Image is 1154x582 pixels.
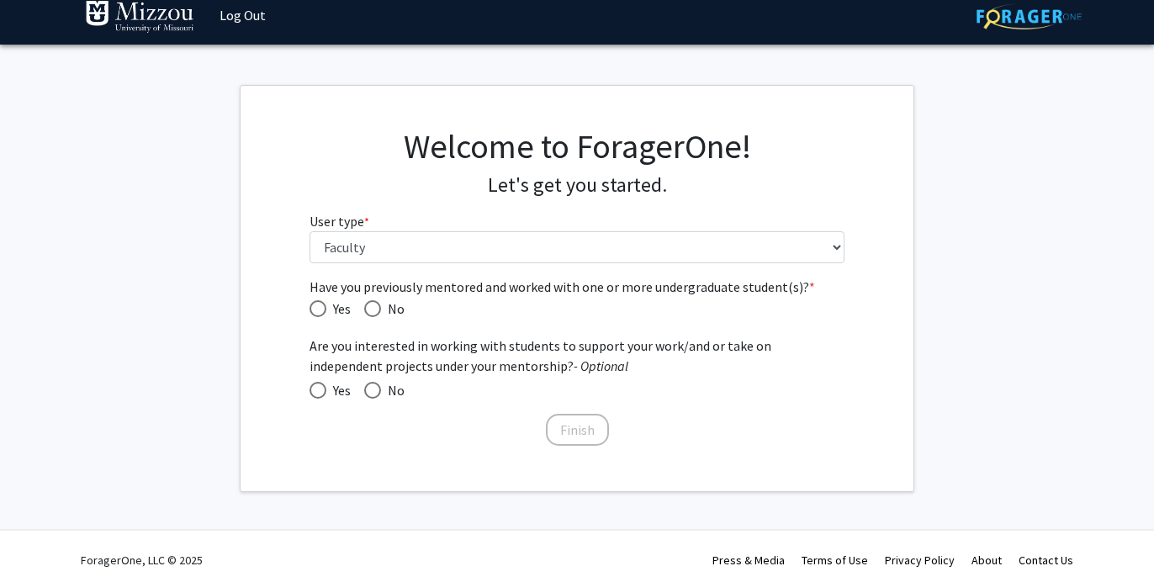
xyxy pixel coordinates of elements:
[802,553,868,568] a: Terms of Use
[13,506,71,569] iframe: Chat
[712,553,785,568] a: Press & Media
[1019,553,1073,568] a: Contact Us
[381,380,405,400] span: No
[381,299,405,319] span: No
[574,357,628,374] i: - Optional
[310,277,845,297] span: Have you previously mentored and worked with one or more undergraduate student(s)?
[310,297,845,319] mat-radio-group: Have you previously mentored and worked with one or more undergraduate student(s)?
[310,211,369,231] label: User type
[326,299,351,319] span: Yes
[326,380,351,400] span: Yes
[310,336,845,376] span: Are you interested in working with students to support your work/and or take on independent proje...
[546,414,609,446] button: Finish
[977,3,1082,29] img: ForagerOne Logo
[885,553,955,568] a: Privacy Policy
[310,173,845,198] h4: Let's get you started.
[971,553,1002,568] a: About
[310,126,845,167] h1: Welcome to ForagerOne!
